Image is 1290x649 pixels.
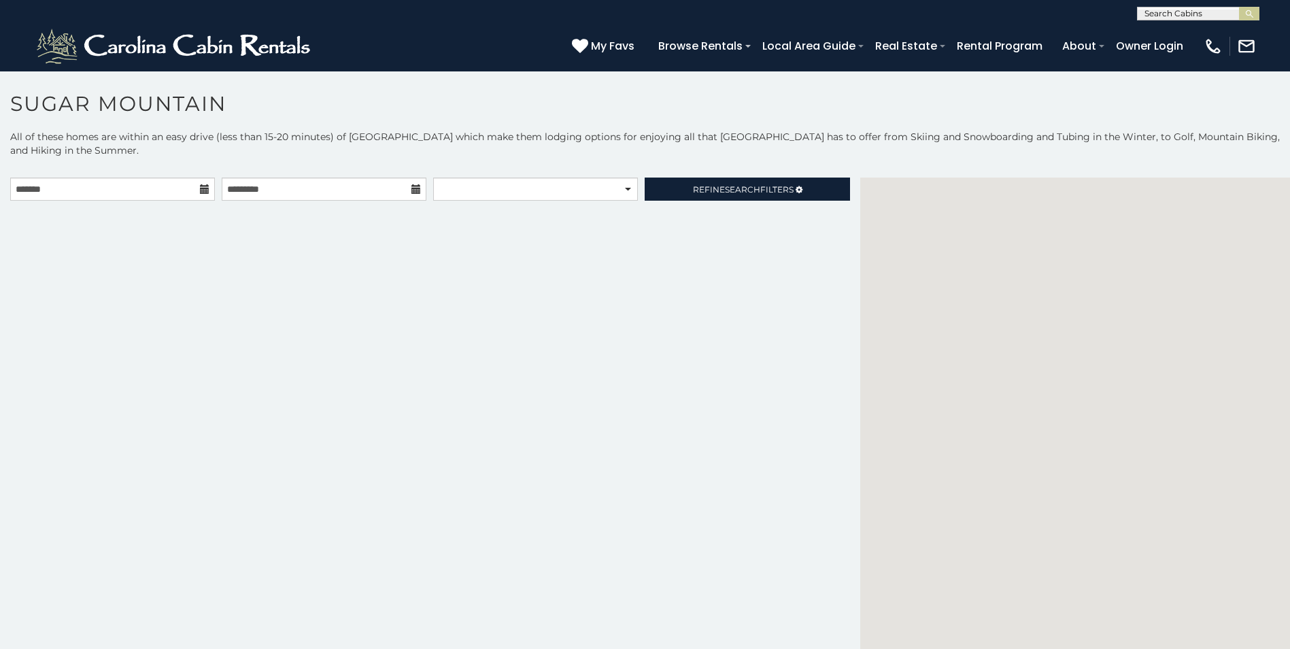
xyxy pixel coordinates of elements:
a: Real Estate [868,34,944,58]
img: phone-regular-white.png [1204,37,1223,56]
a: Rental Program [950,34,1049,58]
a: About [1055,34,1103,58]
span: Search [725,184,760,195]
img: mail-regular-white.png [1237,37,1256,56]
img: White-1-2.png [34,26,316,67]
a: Owner Login [1109,34,1190,58]
span: My Favs [591,37,634,54]
a: Local Area Guide [756,34,862,58]
span: Refine Filters [693,184,794,195]
a: RefineSearchFilters [645,178,849,201]
a: My Favs [572,37,638,55]
a: Browse Rentals [651,34,749,58]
